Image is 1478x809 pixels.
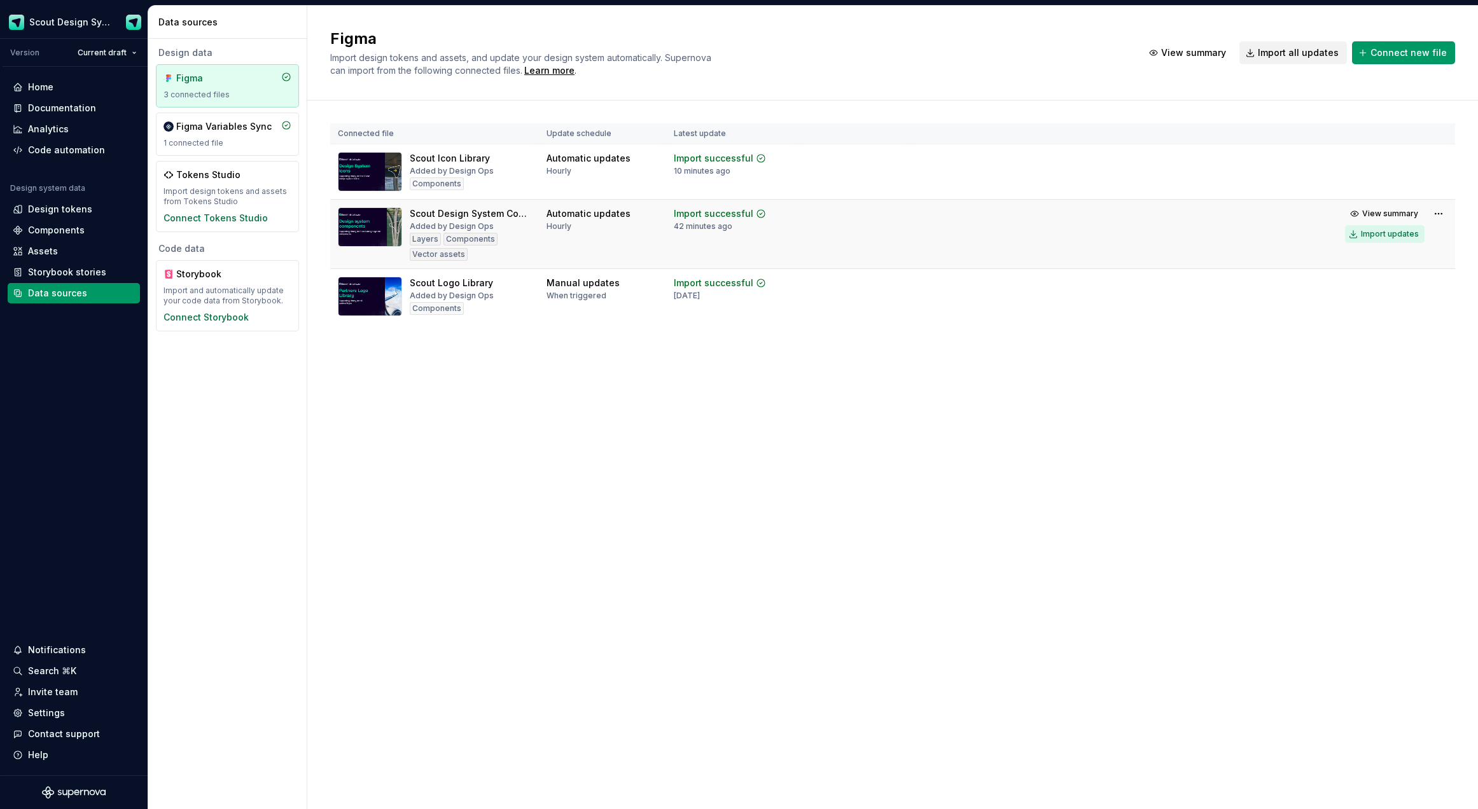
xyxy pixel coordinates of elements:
[8,703,140,723] a: Settings
[1345,170,1425,188] button: Import updates
[8,745,140,765] button: Help
[410,277,493,289] div: Scout Logo Library
[547,207,631,220] div: Automatic updates
[674,291,700,301] div: [DATE]
[8,283,140,303] a: Data sources
[28,644,86,656] div: Notifications
[8,640,140,660] button: Notifications
[3,8,145,36] button: Scout Design SystemDesign Ops
[1352,41,1455,64] button: Connect new file
[156,161,299,232] a: Tokens StudioImport design tokens and assets from Tokens StudioConnect Tokens Studio
[42,786,106,799] a: Supernova Logo
[410,207,531,220] div: Scout Design System Components
[28,287,87,300] div: Data sources
[28,224,85,237] div: Components
[410,248,468,261] div: Vector assets
[28,245,58,258] div: Assets
[28,749,48,761] div: Help
[8,661,140,681] button: Search ⌘K
[8,262,140,282] a: Storybook stories
[522,66,576,76] span: .
[1362,278,1418,288] span: View summary
[8,140,140,160] a: Code automation
[547,277,620,289] div: Manual updates
[176,169,241,181] div: Tokens Studio
[8,682,140,702] a: Invite team
[330,29,1127,49] h2: Figma
[164,138,291,148] div: 1 connected file
[164,90,291,100] div: 3 connected files
[28,665,76,677] div: Search ⌘K
[164,286,291,306] div: Import and automatically update your code data from Storybook.
[28,81,53,93] div: Home
[410,221,494,232] div: Added by Design Ops
[1161,46,1226,59] span: View summary
[410,166,494,176] div: Added by Design Ops
[126,15,141,30] img: Design Ops
[8,77,140,97] a: Home
[28,203,92,216] div: Design tokens
[443,233,498,245] div: Components
[666,123,798,144] th: Latest update
[1239,41,1347,64] button: Import all updates
[9,15,24,30] img: e611c74b-76fc-4ef0-bafa-dc494cd4cb8a.png
[158,16,302,29] div: Data sources
[1345,274,1425,292] button: View summary
[156,113,299,156] a: Figma Variables Sync1 connected file
[156,260,299,331] a: StorybookImport and automatically update your code data from Storybook.Connect Storybook
[1345,149,1425,167] button: View summary
[539,123,666,144] th: Update schedule
[547,166,571,176] div: Hourly
[1361,298,1419,308] div: Import updates
[1143,41,1234,64] button: View summary
[29,16,111,29] div: Scout Design System
[410,302,464,315] div: Components
[674,152,753,165] div: Import successful
[674,207,753,220] div: Import successful
[28,707,65,719] div: Settings
[547,152,631,165] div: Automatic updates
[330,52,714,76] span: Import design tokens and assets, and update your design system automatically. Supernova can impor...
[10,183,85,193] div: Design system data
[674,221,732,232] div: 42 minutes ago
[547,221,571,232] div: Hourly
[1345,294,1425,312] button: Import updates
[1361,229,1419,239] div: Import updates
[1362,153,1418,163] span: View summary
[8,119,140,139] a: Analytics
[1258,46,1339,59] span: Import all updates
[164,311,249,324] button: Connect Storybook
[410,291,494,301] div: Added by Design Ops
[28,266,106,279] div: Storybook stories
[156,242,299,255] div: Code data
[10,48,39,58] div: Version
[410,177,464,190] div: Components
[410,233,441,245] div: Layers
[156,64,299,107] a: Figma3 connected files
[78,48,127,58] span: Current draft
[28,123,69,135] div: Analytics
[8,199,140,219] a: Design tokens
[8,241,140,261] a: Assets
[28,102,96,114] div: Documentation
[1345,225,1425,243] button: Import updates
[1361,174,1419,184] div: Import updates
[72,44,143,62] button: Current draft
[176,120,272,133] div: Figma Variables Sync
[8,724,140,744] button: Contact support
[164,186,291,207] div: Import design tokens and assets from Tokens Studio
[524,64,575,77] a: Learn more
[28,144,105,156] div: Code automation
[330,123,539,144] th: Connected file
[1370,46,1447,59] span: Connect new file
[547,291,606,301] div: When triggered
[674,277,753,289] div: Import successful
[156,46,299,59] div: Design data
[164,212,268,225] button: Connect Tokens Studio
[28,728,100,740] div: Contact support
[176,268,237,280] div: Storybook
[28,686,78,698] div: Invite team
